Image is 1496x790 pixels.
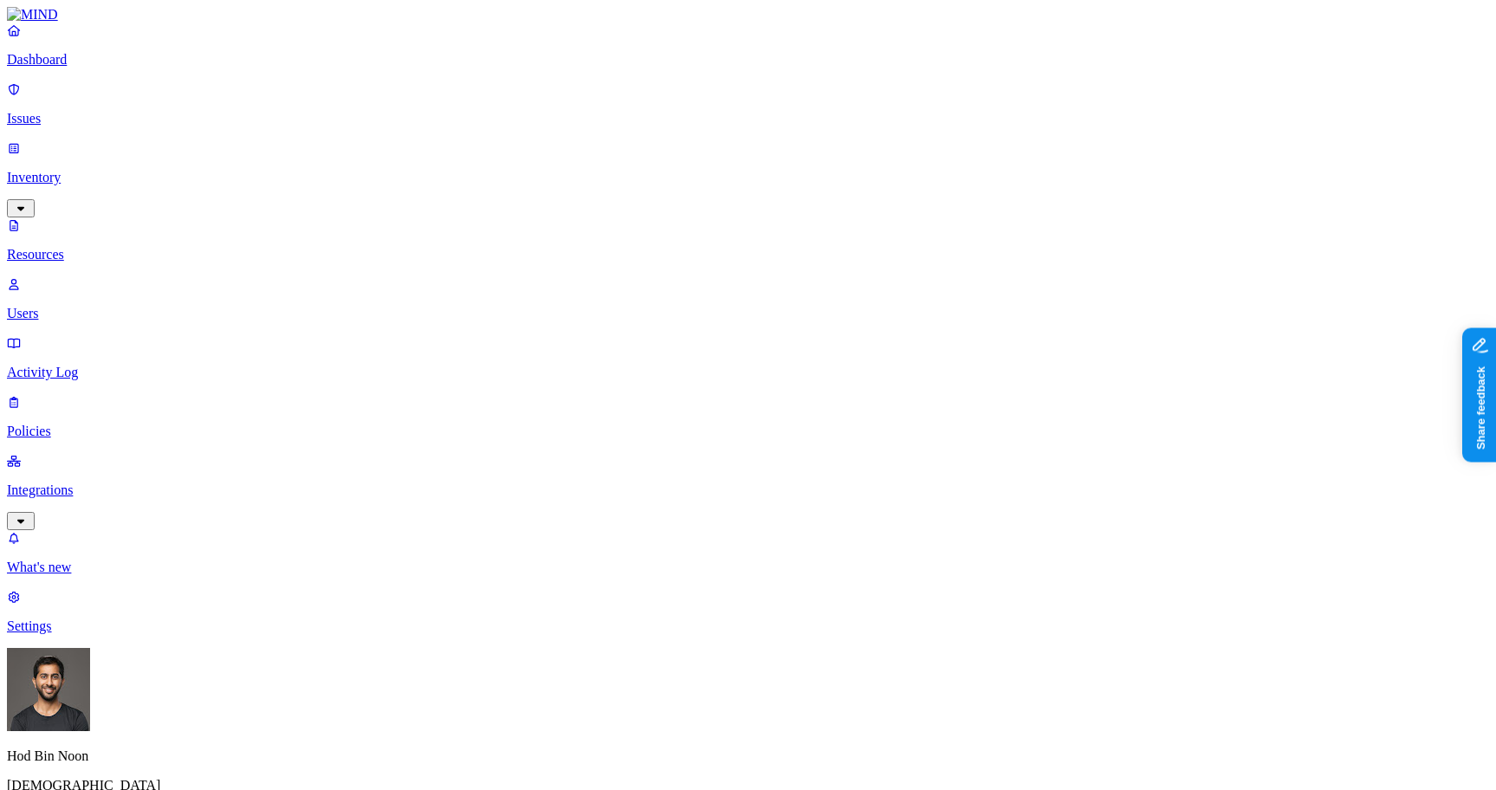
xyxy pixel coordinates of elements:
p: Settings [7,618,1489,634]
p: What's new [7,560,1489,575]
a: Policies [7,394,1489,439]
p: Resources [7,247,1489,262]
a: MIND [7,7,1489,23]
a: What's new [7,530,1489,575]
p: Dashboard [7,52,1489,68]
a: Activity Log [7,335,1489,380]
p: Integrations [7,482,1489,498]
p: Inventory [7,170,1489,185]
a: Integrations [7,453,1489,528]
p: Issues [7,111,1489,126]
img: MIND [7,7,58,23]
p: Users [7,306,1489,321]
a: Settings [7,589,1489,634]
img: Hod Bin Noon [7,648,90,731]
a: Resources [7,217,1489,262]
a: Issues [7,81,1489,126]
a: Users [7,276,1489,321]
p: Hod Bin Noon [7,748,1489,764]
a: Dashboard [7,23,1489,68]
a: Inventory [7,140,1489,215]
p: Activity Log [7,365,1489,380]
p: Policies [7,424,1489,439]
